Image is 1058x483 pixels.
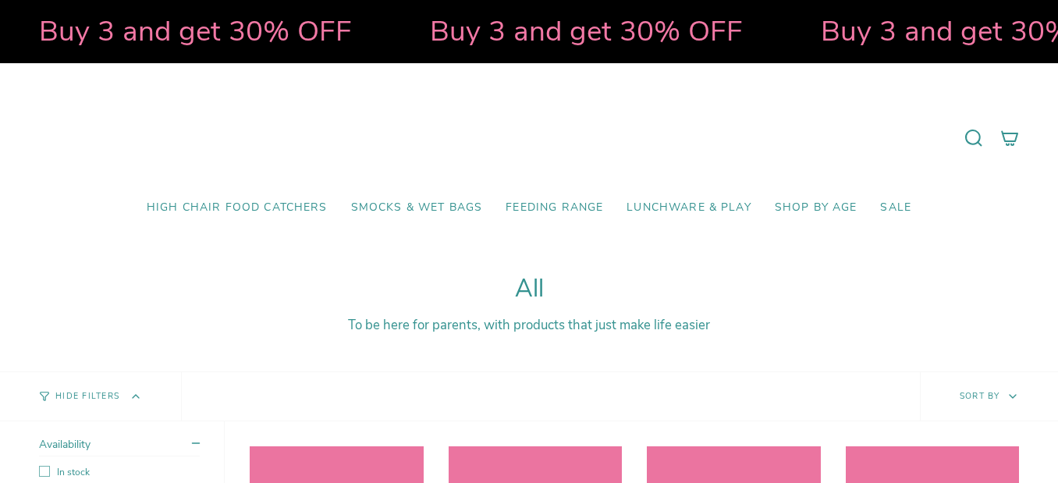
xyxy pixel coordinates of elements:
[494,190,615,226] a: Feeding Range
[960,390,1000,402] span: Sort by
[775,201,857,215] span: Shop by Age
[427,12,740,51] strong: Buy 3 and get 30% OFF
[763,190,869,226] a: Shop by Age
[147,201,328,215] span: High Chair Food Catchers
[868,190,923,226] a: SALE
[920,372,1058,421] button: Sort by
[615,190,762,226] a: Lunchware & Play
[395,87,664,190] a: Mumma’s Little Helpers
[39,437,91,452] span: Availability
[339,190,495,226] a: Smocks & Wet Bags
[55,392,119,401] span: Hide Filters
[351,201,483,215] span: Smocks & Wet Bags
[39,437,200,456] summary: Availability
[348,316,710,334] span: To be here for parents, with products that just make life easier
[39,275,1019,304] h1: All
[39,466,200,478] label: In stock
[880,201,911,215] span: SALE
[36,12,349,51] strong: Buy 3 and get 30% OFF
[135,190,339,226] a: High Chair Food Catchers
[627,201,751,215] span: Lunchware & Play
[506,201,603,215] span: Feeding Range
